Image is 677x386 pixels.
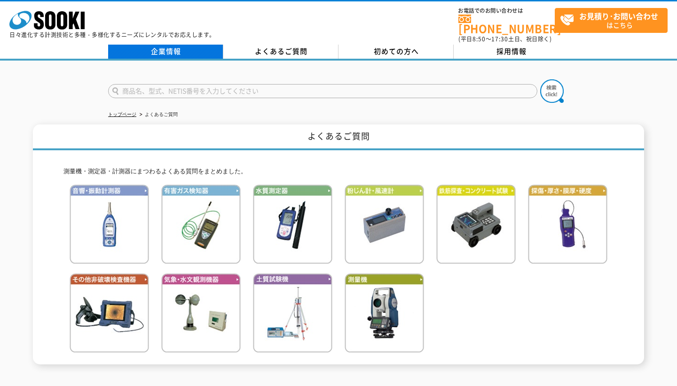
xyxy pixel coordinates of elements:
span: はこちら [560,8,667,32]
img: 鉄筋検査・コンクリート試験 [436,185,516,264]
span: お電話でのお問い合わせは [458,8,555,14]
img: 粉じん計・風速計 [345,185,424,264]
li: よくあるご質問 [138,110,178,120]
span: 初めての方へ [374,46,419,56]
a: よくあるご質問 [223,45,338,59]
a: 企業情報 [108,45,223,59]
img: その他非破壊検査機器 [70,273,149,353]
img: btn_search.png [540,79,564,103]
img: 測量機 [345,273,424,353]
a: トップページ [108,112,136,117]
img: 土質試験機 [253,273,332,353]
h1: よくあるご質問 [33,124,644,150]
p: 日々進化する計測技術と多種・多様化するニーズにレンタルでお応えします。 [9,32,215,38]
span: 8:50 [472,35,486,43]
a: 採用情報 [454,45,569,59]
strong: お見積り･お問い合わせ [579,10,658,22]
a: 初めての方へ [338,45,454,59]
input: 商品名、型式、NETIS番号を入力してください [108,84,537,98]
a: お見積り･お問い合わせはこちら [555,8,668,33]
span: (平日 ～ 土日、祝日除く) [458,35,551,43]
span: 17:30 [491,35,508,43]
img: 水質測定器 [253,185,332,264]
img: 探傷・厚さ・膜厚・硬度 [528,185,607,264]
a: [PHONE_NUMBER] [458,15,555,34]
img: 有害ガス検知器 [161,185,241,264]
img: 音響・振動計測器 [70,185,149,264]
p: 測量機・測定器・計測器にまつわるよくある質問をまとめました。 [63,167,614,177]
img: 気象・水文観測機器 [161,273,241,353]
